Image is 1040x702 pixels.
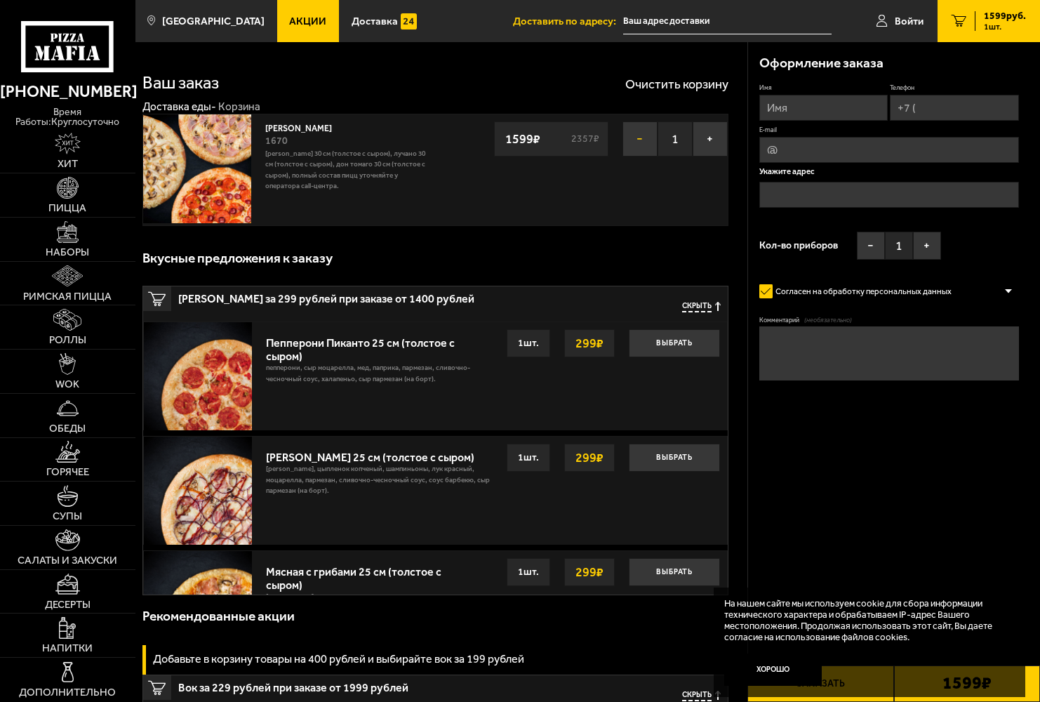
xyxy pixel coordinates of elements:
[143,550,728,659] a: Мясная с грибами 25 см (толстое с сыром)[PERSON_NAME], ветчина, шампиньоны, моцарелла, соус-пицца...
[890,84,1019,93] label: Телефон
[658,121,693,157] span: 1
[162,16,265,27] span: [GEOGRAPHIC_DATA]
[502,126,544,152] strong: 1599 ₽
[18,555,117,566] span: Салаты и закуски
[266,444,496,464] div: [PERSON_NAME] 25 см (толстое с сыром)
[682,302,712,312] span: Скрыть
[507,444,550,472] div: 1 шт.
[55,379,79,390] span: WOK
[759,137,1020,163] input: @
[625,78,728,91] button: Очистить корзину
[804,316,852,325] span: (необязательно)
[19,687,116,698] span: Дополнительно
[857,232,885,260] button: −
[352,16,398,27] span: Доставка
[49,423,86,434] span: Обеды
[572,330,607,357] strong: 299 ₽
[289,16,326,27] span: Акции
[682,691,721,701] button: Скрыть
[266,592,452,621] p: [PERSON_NAME], ветчина, шампиньоны, моцарелла, соус-пицца, базилик, сыр пармезан (на борт).
[218,100,260,114] div: Корзина
[45,600,91,610] span: Десерты
[265,149,428,192] p: [PERSON_NAME] 30 см (толстое с сыром), Лучано 30 см (толстое с сыром), Дон Томаго 30 см (толстое ...
[143,322,728,430] a: Пепперони Пиканто 25 см (толстое с сыром)пепперони, сыр Моцарелла, мед, паприка, пармезан, сливоч...
[693,121,728,157] button: +
[513,16,623,27] span: Доставить по адресу:
[570,134,601,144] s: 2357 ₽
[266,558,452,592] div: Мясная с грибами 25 см (толстое с сыром)
[266,464,496,503] p: [PERSON_NAME], цыпленок копченый, шампиньоны, лук красный, моцарелла, пармезан, сливочно-чесночны...
[759,316,1020,325] label: Комментарий
[48,203,86,213] span: Пицца
[984,22,1026,31] span: 1 шт.
[682,691,712,701] span: Скрыть
[53,511,82,522] span: Супы
[265,119,342,133] a: [PERSON_NAME]
[142,100,216,113] a: Доставка еды-
[142,74,219,92] h1: Ваш заказ
[572,559,607,585] strong: 299 ₽
[42,643,93,654] span: Напитки
[142,609,295,623] h3: Рекомендованные акции
[572,444,607,471] strong: 299 ₽
[23,291,112,302] span: Римская пицца
[153,654,524,665] h3: Добавьте в корзину товары на 400 рублей и выбирайте вок за 199 рублей
[759,95,888,121] input: Имя
[629,329,720,357] button: Выбрать
[895,16,924,27] span: Войти
[507,558,550,586] div: 1 шт.
[266,329,471,363] div: Пепперони Пиканто 25 см (толстое с сыром)
[178,286,529,305] span: [PERSON_NAME] за 299 рублей при заказе от 1400 рублей
[629,558,720,586] button: Выбрать
[266,363,471,392] p: пепперони, сыр Моцарелла, мед, паприка, пармезан, сливочно-чесночный соус, халапеньо, сыр пармеза...
[629,444,720,472] button: Выбрать
[46,247,89,258] span: Наборы
[142,251,333,265] h3: Вкусные предложения к заказу
[984,11,1026,21] span: 1599 руб.
[759,56,884,69] h3: Оформление заказа
[49,335,86,345] span: Роллы
[58,159,78,169] span: Хит
[724,654,822,686] button: Хорошо
[265,135,288,147] span: 1670
[759,241,838,251] span: Кол-во приборов
[890,95,1019,121] input: +7 (
[507,329,550,357] div: 1 шт.
[759,281,963,303] label: Согласен на обработку персональных данных
[143,436,728,545] a: [PERSON_NAME] 25 см (толстое с сыром)[PERSON_NAME], цыпленок копченый, шампиньоны, лук красный, м...
[759,168,1020,176] p: Укажите адрес
[682,302,721,312] button: Скрыть
[913,232,941,260] button: +
[622,121,658,157] button: −
[401,13,417,29] img: 15daf4d41897b9f0e9f617042186c801.svg
[724,598,1006,643] p: На нашем сайте мы используем cookie для сбора информации технического характера и обрабатываем IP...
[623,8,831,34] input: Ваш адрес доставки
[46,467,89,477] span: Горячее
[178,675,529,694] span: Вок за 229 рублей при заказе от 1999 рублей
[759,126,1020,135] label: E-mail
[759,84,888,93] label: Имя
[885,232,913,260] span: 1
